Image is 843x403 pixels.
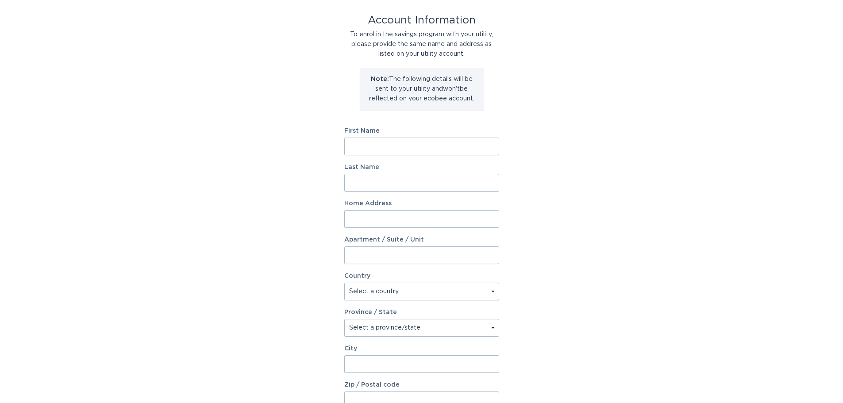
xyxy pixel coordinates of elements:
label: Country [344,273,370,279]
div: To enrol in the savings program with your utility, please provide the same name and address as li... [344,30,499,59]
label: Province / State [344,309,397,315]
label: Zip / Postal code [344,382,499,388]
label: First Name [344,128,499,134]
strong: Note: [371,76,389,82]
label: Home Address [344,200,499,207]
p: The following details will be sent to your utility and won't be reflected on your ecobee account. [366,74,477,104]
div: Account Information [344,15,499,25]
label: City [344,345,499,352]
label: Last Name [344,164,499,170]
label: Apartment / Suite / Unit [344,237,499,243]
